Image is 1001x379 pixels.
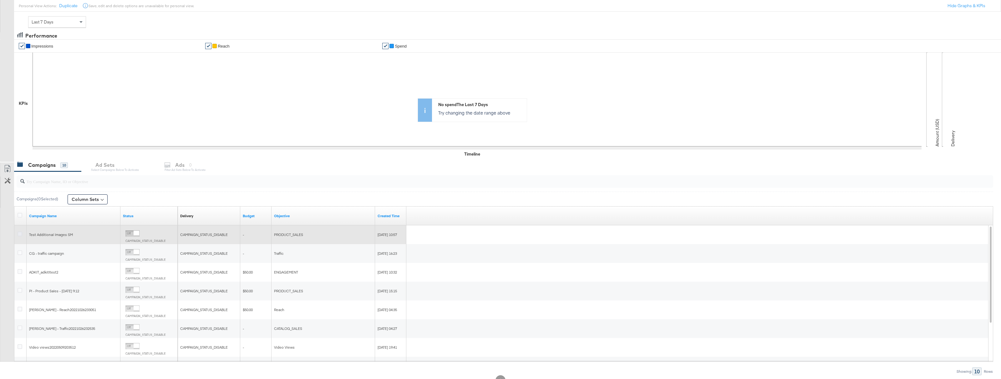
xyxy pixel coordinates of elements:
span: Traffic [274,251,283,256]
label: CAMPAIGN_STATUS_DISABLE [125,239,166,243]
span: Test Additional Images SM [29,232,73,237]
div: Delivery [180,213,193,218]
span: PRODUCT_SALES [274,289,303,293]
div: Save, edit and delete options are unavailable for personal view. [89,3,194,8]
div: CAMPAIGN_STATUS_DISABLE [180,345,238,350]
a: Reflects the ability of your Ad Campaign to achieve delivery based on ad states, schedule and bud... [180,213,193,218]
span: [DATE] 15:15 [378,289,397,293]
span: - [243,345,244,350]
span: $50.00 [243,289,253,293]
a: The time at which your campaign was created. [378,213,404,218]
div: CAMPAIGN_STATUS_DISABLE [180,232,238,237]
span: [PERSON_NAME] - Reach20221026233051 [29,307,96,312]
label: CAMPAIGN_STATUS_DISABLE [125,314,166,318]
span: $50.00 [243,307,253,312]
div: 10 [972,367,982,375]
a: The maximum amount you're willing to spend on your ads, on average each day or over the lifetime ... [243,213,269,218]
span: PI - Product Sales - [DATE] 9:12 [29,289,79,293]
button: Column Sets [68,194,108,204]
button: Duplicate [59,3,78,9]
span: [DATE] 10:57 [378,232,397,237]
span: [DATE] 16:23 [378,251,397,256]
div: Campaigns [28,161,56,169]
span: CG - traffic campaign [29,251,64,256]
div: Performance [25,32,57,39]
span: PRODUCT_SALES [274,232,303,237]
label: CAMPAIGN_STATUS_DISABLE [125,295,166,299]
span: [DATE] 10:32 [378,270,397,274]
label: CAMPAIGN_STATUS_DISABLE [125,333,166,337]
label: CAMPAIGN_STATUS_DISABLE [125,351,166,356]
a: ✔ [205,43,211,49]
label: CAMPAIGN_STATUS_DISABLE [125,258,166,262]
div: Showing: [956,369,972,374]
div: CAMPAIGN_STATUS_DISABLE [180,326,238,331]
span: - [243,232,244,237]
p: Try changing the date range above [438,110,524,116]
span: Video views20220509203512 [29,345,76,350]
div: Rows [983,369,993,374]
span: [DATE] 04:27 [378,326,397,331]
div: CAMPAIGN_STATUS_DISABLE [180,307,238,312]
span: [DATE] 04:35 [378,307,397,312]
a: Your campaign's objective. [274,213,373,218]
span: Reach [218,44,230,49]
label: CAMPAIGN_STATUS_DISABLE [125,276,166,280]
span: ADKIT_adkit|test2 [29,270,58,274]
div: 10 [60,162,68,168]
div: CAMPAIGN_STATUS_DISABLE [180,251,238,256]
span: Reach [274,307,284,312]
a: ✔ [19,43,25,49]
span: $50.00 [243,270,253,274]
span: - [243,251,244,256]
span: Impressions [31,44,53,49]
div: Campaigns ( 0 Selected) [17,196,58,202]
a: Your campaign name. [29,213,118,218]
span: Spend [395,44,407,49]
a: ✔ [382,43,389,49]
span: [DATE] 19:41 [378,345,397,350]
span: - [243,326,244,331]
input: Try Campaign Name, ID or Objective [25,173,900,185]
span: ENGAGEMENT [274,270,298,274]
span: Video Views [274,345,295,350]
span: CATALOG_SALES [274,326,302,331]
div: CAMPAIGN_STATUS_DISABLE [180,289,238,294]
span: [PERSON_NAME] - Traffic20221026232535 [29,326,95,331]
div: No spend The Last 7 Days [438,102,524,108]
a: Shows the current state of your Ad Campaign. [123,213,175,218]
div: CAMPAIGN_STATUS_DISABLE [180,270,238,275]
div: Personal View Actions: [19,3,57,8]
span: Last 7 Days [32,19,53,25]
button: Hide Graphs & KPIs [948,3,985,9]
